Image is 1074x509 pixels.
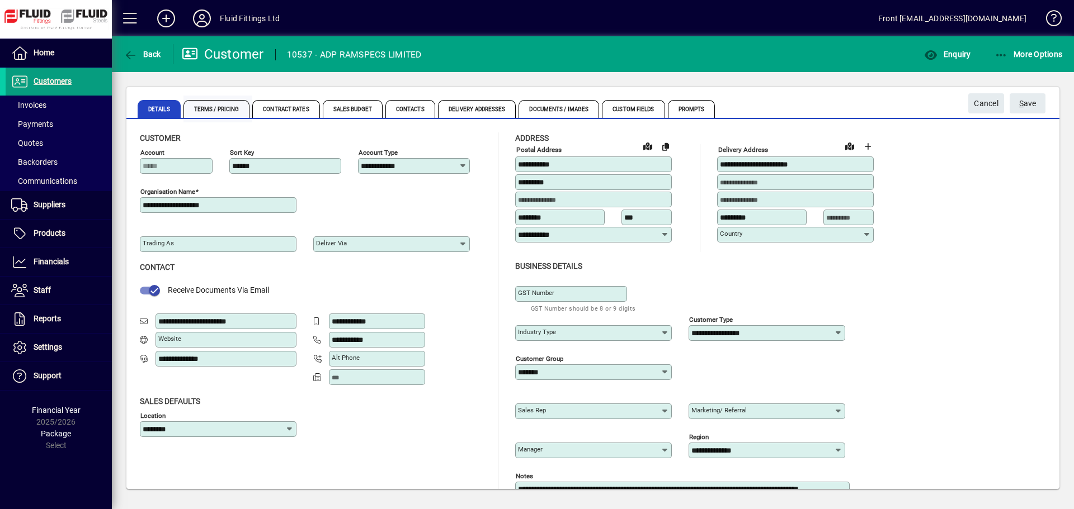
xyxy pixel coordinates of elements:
[332,354,360,361] mat-label: Alt Phone
[6,134,112,153] a: Quotes
[518,406,546,414] mat-label: Sales rep
[140,188,195,196] mat-label: Organisation name
[515,261,582,270] span: Business details
[359,149,398,156] mat-label: Account Type
[974,94,998,113] span: Cancel
[385,100,435,118] span: Contacts
[220,9,280,27] div: Fluid Fittings Ltd
[518,445,543,453] mat-label: Manager
[6,96,112,115] a: Invoices
[602,100,665,118] span: Custom Fields
[140,149,164,156] mat-label: Account
[515,134,549,142] span: Address
[11,120,53,129] span: Payments
[34,371,62,380] span: Support
[11,101,46,110] span: Invoices
[519,100,599,118] span: Documents / Images
[1038,2,1060,39] a: Knowledge Base
[32,406,81,415] span: Financial Year
[657,137,675,155] button: Copy to Delivery address
[140,397,200,406] span: Sales defaults
[968,93,1004,113] button: Cancel
[11,177,77,185] span: Communications
[531,302,636,315] mat-hint: GST Number should be 8 or 9 digits
[121,44,164,64] button: Back
[140,263,175,272] span: Contact
[140,411,166,419] mat-label: Location
[995,50,1063,59] span: More Options
[924,50,971,59] span: Enquiry
[34,229,65,237] span: Products
[878,9,1026,27] div: Front [EMAIL_ADDRESS][DOMAIN_NAME]
[124,50,161,59] span: Back
[689,315,733,323] mat-label: Customer type
[158,335,181,342] mat-label: Website
[143,239,174,247] mat-label: Trading as
[438,100,516,118] span: Delivery Addresses
[11,139,43,148] span: Quotes
[112,44,173,64] app-page-header-button: Back
[516,472,533,479] mat-label: Notes
[168,286,269,294] span: Receive Documents Via Email
[34,342,62,351] span: Settings
[138,100,181,118] span: Details
[183,100,250,118] span: Terms / Pricing
[516,354,563,362] mat-label: Customer group
[140,134,181,142] span: Customer
[921,44,973,64] button: Enquiry
[6,172,112,191] a: Communications
[34,286,51,294] span: Staff
[689,432,709,440] mat-label: Region
[323,100,383,118] span: Sales Budget
[6,362,112,390] a: Support
[1010,93,1045,113] button: Save
[184,8,220,28] button: Profile
[34,48,54,57] span: Home
[518,328,556,336] mat-label: Industry type
[1019,99,1024,108] span: S
[6,220,112,248] a: Products
[6,248,112,276] a: Financials
[316,239,347,247] mat-label: Deliver via
[148,8,184,28] button: Add
[252,100,319,118] span: Contract Rates
[6,334,112,361] a: Settings
[639,137,657,155] a: View on map
[6,305,112,333] a: Reports
[34,257,69,266] span: Financials
[691,406,747,414] mat-label: Marketing/ Referral
[41,429,71,438] span: Package
[6,39,112,67] a: Home
[992,44,1066,64] button: More Options
[841,137,859,155] a: View on map
[859,137,877,155] button: Choose address
[34,200,65,209] span: Suppliers
[6,115,112,134] a: Payments
[230,149,254,156] mat-label: Sort key
[34,314,61,323] span: Reports
[287,46,422,64] div: 10537 - ADP RAMSPECS LIMITED
[720,230,742,237] mat-label: Country
[6,153,112,172] a: Backorders
[518,289,554,297] mat-label: GST Number
[34,77,72,85] span: Customers
[182,45,264,63] div: Customer
[6,191,112,219] a: Suppliers
[668,100,715,118] span: Prompts
[11,158,58,167] span: Backorders
[1019,94,1037,113] span: ave
[6,277,112,305] a: Staff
